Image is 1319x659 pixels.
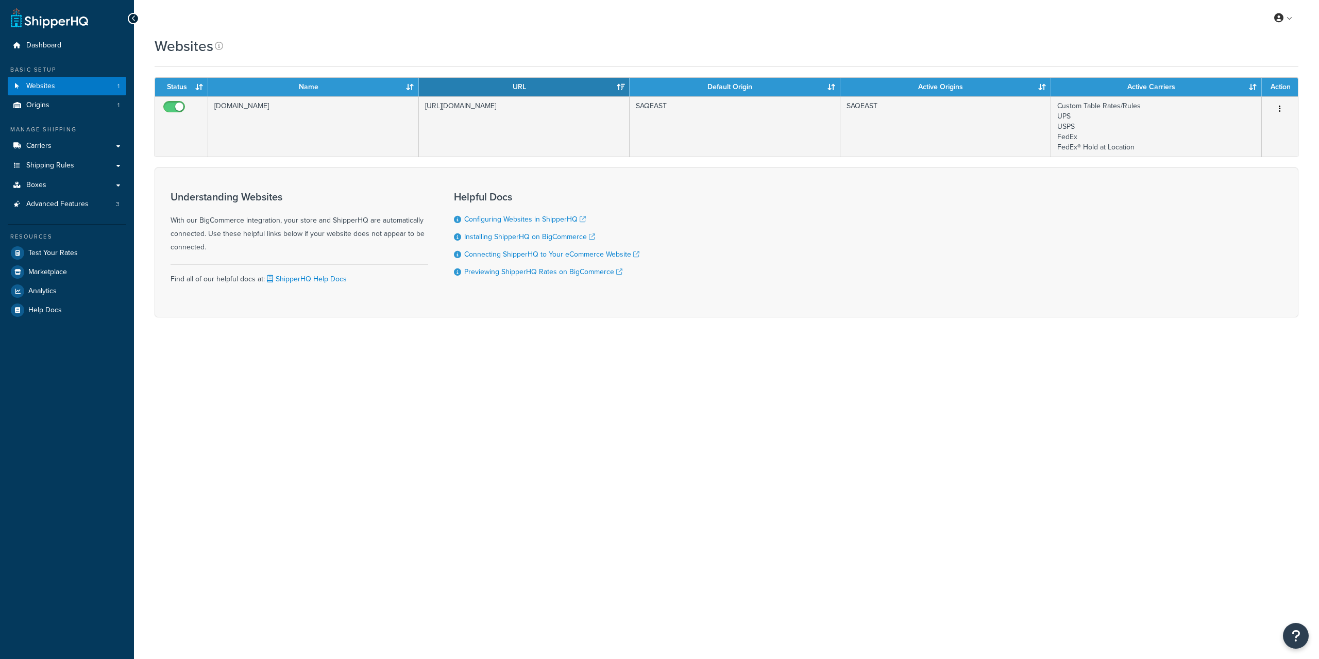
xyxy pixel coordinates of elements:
[8,65,126,74] div: Basic Setup
[419,78,630,96] th: URL: activate to sort column ascending
[11,8,88,28] a: ShipperHQ Home
[8,125,126,134] div: Manage Shipping
[840,96,1051,157] td: SAQEAST
[1051,78,1262,96] th: Active Carriers: activate to sort column ascending
[28,249,78,258] span: Test Your Rates
[171,191,428,202] h3: Understanding Websites
[464,249,639,260] a: Connecting ShipperHQ to Your eCommerce Website
[155,36,213,56] h1: Websites
[208,78,419,96] th: Name: activate to sort column ascending
[8,77,126,96] a: Websites 1
[8,156,126,175] a: Shipping Rules
[8,77,126,96] li: Websites
[630,96,840,157] td: SAQEAST
[1051,96,1262,157] td: Custom Table Rates/Rules UPS USPS FedEx FedEx® Hold at Location
[26,200,89,209] span: Advanced Features
[1262,78,1298,96] th: Action
[28,306,62,315] span: Help Docs
[464,214,586,225] a: Configuring Websites in ShipperHQ
[8,96,126,115] li: Origins
[630,78,840,96] th: Default Origin: activate to sort column ascending
[419,96,630,157] td: [URL][DOMAIN_NAME]
[26,101,49,110] span: Origins
[464,266,622,277] a: Previewing ShipperHQ Rates on BigCommerce
[840,78,1051,96] th: Active Origins: activate to sort column ascending
[8,137,126,156] a: Carriers
[26,181,46,190] span: Boxes
[454,191,639,202] h3: Helpful Docs
[26,41,61,50] span: Dashboard
[171,264,428,286] div: Find all of our helpful docs at:
[8,195,126,214] a: Advanced Features 3
[26,161,74,170] span: Shipping Rules
[117,101,120,110] span: 1
[8,96,126,115] a: Origins 1
[171,191,428,254] div: With our BigCommerce integration, your store and ShipperHQ are automatically connected. Use these...
[28,268,67,277] span: Marketplace
[26,142,52,150] span: Carriers
[116,200,120,209] span: 3
[265,274,347,284] a: ShipperHQ Help Docs
[8,301,126,319] a: Help Docs
[8,195,126,214] li: Advanced Features
[8,176,126,195] a: Boxes
[8,282,126,300] a: Analytics
[1283,623,1309,649] button: Open Resource Center
[8,263,126,281] a: Marketplace
[26,82,55,91] span: Websites
[8,232,126,241] div: Resources
[117,82,120,91] span: 1
[8,36,126,55] a: Dashboard
[208,96,419,157] td: [DOMAIN_NAME]
[155,78,208,96] th: Status: activate to sort column ascending
[464,231,595,242] a: Installing ShipperHQ on BigCommerce
[8,244,126,262] a: Test Your Rates
[28,287,57,296] span: Analytics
